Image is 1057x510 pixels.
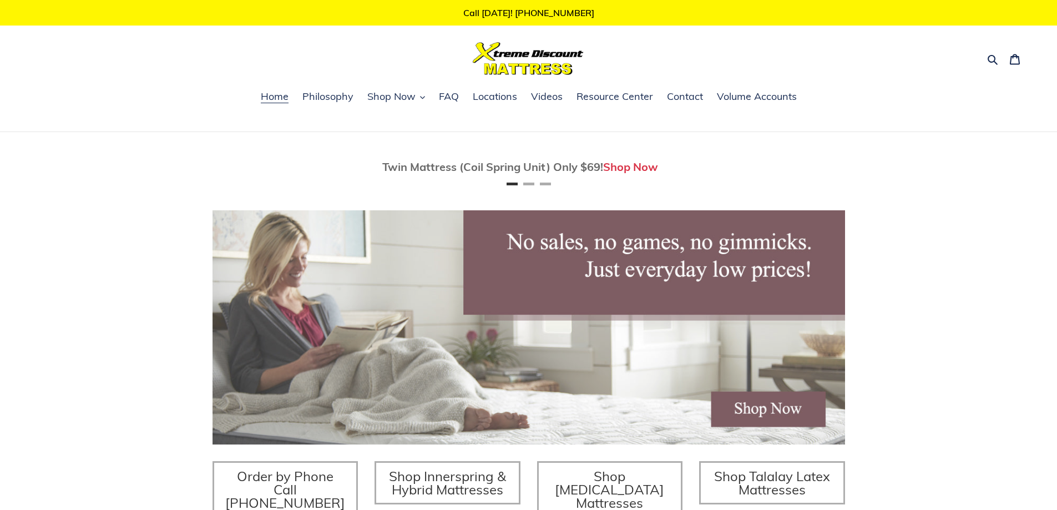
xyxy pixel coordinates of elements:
button: Shop Now [362,89,431,105]
span: Locations [473,90,517,103]
a: FAQ [433,89,464,105]
a: Locations [467,89,523,105]
span: Volume Accounts [717,90,797,103]
button: Page 3 [540,183,551,185]
span: Resource Center [576,90,653,103]
a: Philosophy [297,89,359,105]
span: FAQ [439,90,459,103]
span: Shop Innerspring & Hybrid Mattresses [389,468,506,498]
span: Twin Mattress (Coil Spring Unit) Only $69! [382,160,603,174]
a: Resource Center [571,89,659,105]
button: Page 1 [507,183,518,185]
span: Contact [667,90,703,103]
span: Philosophy [302,90,353,103]
span: Videos [531,90,563,103]
a: Shop Now [603,160,658,174]
a: Shop Talalay Latex Mattresses [699,461,845,504]
span: Shop Talalay Latex Mattresses [714,468,830,498]
a: Contact [661,89,709,105]
span: Shop Now [367,90,416,103]
a: Shop Innerspring & Hybrid Mattresses [375,461,520,504]
a: Videos [525,89,568,105]
a: Volume Accounts [711,89,802,105]
img: Xtreme Discount Mattress [473,42,584,75]
a: Home [255,89,294,105]
img: herobannermay2022-1652879215306_1200x.jpg [213,210,845,445]
span: Home [261,90,289,103]
button: Page 2 [523,183,534,185]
